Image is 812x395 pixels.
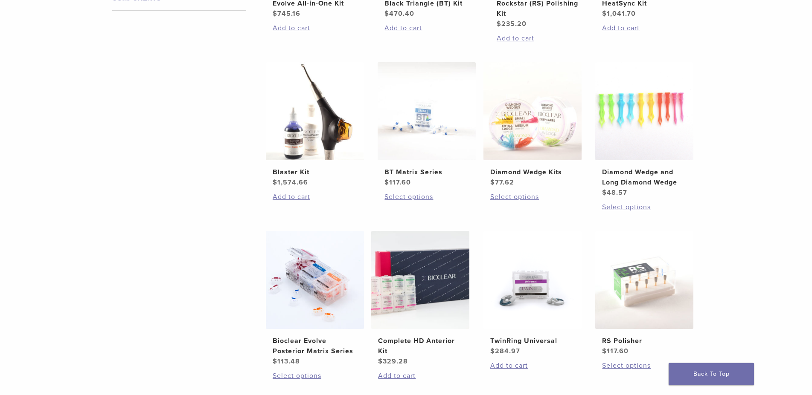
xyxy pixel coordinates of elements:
[384,9,389,18] span: $
[602,9,607,18] span: $
[595,231,693,329] img: RS Polisher
[378,357,408,366] bdi: 329.28
[497,33,581,43] a: Add to cart: “Rockstar (RS) Polishing Kit”
[490,347,520,355] bdi: 284.97
[273,9,277,18] span: $
[490,178,495,187] span: $
[595,231,694,356] a: RS PolisherRS Polisher $117.60
[483,62,582,160] img: Diamond Wedge Kits
[273,336,357,356] h2: Bioclear Evolve Posterior Matrix Series
[490,178,514,187] bdi: 77.62
[602,23,687,33] a: Add to cart: “HeatSync Kit”
[378,62,476,160] img: BT Matrix Series
[497,20,501,28] span: $
[378,336,463,356] h2: Complete HD Anterior Kit
[273,167,357,177] h2: Blaster Kit
[602,9,636,18] bdi: 1,041.70
[490,360,575,371] a: Add to cart: “TwinRing Universal”
[384,192,469,202] a: Select options for “BT Matrix Series”
[266,231,364,329] img: Bioclear Evolve Posterior Matrix Series
[378,357,383,366] span: $
[602,188,627,197] bdi: 48.57
[371,231,470,366] a: Complete HD Anterior KitComplete HD Anterior Kit $329.28
[490,336,575,346] h2: TwinRing Universal
[483,231,582,329] img: TwinRing Universal
[273,357,300,366] bdi: 113.48
[273,357,277,366] span: $
[669,363,754,385] a: Back To Top
[265,62,365,187] a: Blaster KitBlaster Kit $1,574.66
[490,192,575,202] a: Select options for “Diamond Wedge Kits”
[273,9,300,18] bdi: 745.16
[602,167,687,187] h2: Diamond Wedge and Long Diamond Wedge
[273,178,308,187] bdi: 1,574.66
[265,231,365,366] a: Bioclear Evolve Posterior Matrix SeriesBioclear Evolve Posterior Matrix Series $113.48
[378,371,463,381] a: Add to cart: “Complete HD Anterior Kit”
[384,178,411,187] bdi: 117.60
[384,23,469,33] a: Add to cart: “Black Triangle (BT) Kit”
[371,231,469,329] img: Complete HD Anterior Kit
[273,178,277,187] span: $
[273,371,357,381] a: Select options for “Bioclear Evolve Posterior Matrix Series”
[490,347,495,355] span: $
[384,167,469,177] h2: BT Matrix Series
[497,20,527,28] bdi: 235.20
[595,62,693,160] img: Diamond Wedge and Long Diamond Wedge
[490,167,575,177] h2: Diamond Wedge Kits
[602,188,607,197] span: $
[384,9,414,18] bdi: 470.40
[602,347,629,355] bdi: 117.60
[377,62,477,187] a: BT Matrix SeriesBT Matrix Series $117.60
[384,178,389,187] span: $
[602,360,687,371] a: Select options for “RS Polisher”
[266,62,364,160] img: Blaster Kit
[602,347,607,355] span: $
[483,231,582,356] a: TwinRing UniversalTwinRing Universal $284.97
[595,62,694,198] a: Diamond Wedge and Long Diamond WedgeDiamond Wedge and Long Diamond Wedge $48.57
[483,62,582,187] a: Diamond Wedge KitsDiamond Wedge Kits $77.62
[273,192,357,202] a: Add to cart: “Blaster Kit”
[602,202,687,212] a: Select options for “Diamond Wedge and Long Diamond Wedge”
[602,336,687,346] h2: RS Polisher
[273,23,357,33] a: Add to cart: “Evolve All-in-One Kit”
